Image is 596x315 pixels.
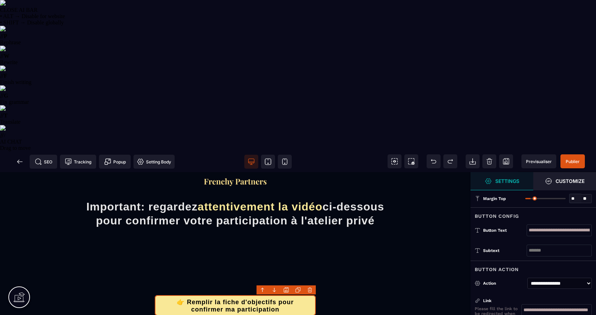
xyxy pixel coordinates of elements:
[35,158,52,165] span: SEO
[221,266,250,275] b: Étape 2
[191,281,259,287] b: Vérifiez votre boîte e-mail
[404,154,418,168] span: Screenshot
[495,178,519,184] strong: Settings
[521,154,556,168] span: Preview
[92,257,122,267] b: Étape 1
[104,158,126,165] span: Popup
[566,159,580,164] span: Publier
[556,178,584,184] strong: Customize
[101,278,147,284] b: bouton ci-dessus
[5,204,465,219] h2: Une approche révolutionnaire qui surpasse tous les investissements traditionnels
[96,230,119,252] img: 4c63a725c3b304b2c0a5e1a33d73ec16_growth-icon.svg
[306,281,389,287] b: Ouvrez l’e-mail de confirmation
[533,172,596,190] span: Open Style Manager
[483,247,527,254] div: Subtext
[320,281,420,293] b: répondez-nous
[388,154,402,168] span: View components
[349,266,378,275] b: Étape 3
[483,227,527,234] div: Button Text
[526,159,552,164] span: Previsualiser
[137,158,171,165] span: Setting Body
[471,172,533,190] span: Settings
[352,239,374,261] img: 59ef9bf7ba9b73c4c9a2e4ac6039e941_shield-icon.svg
[471,207,596,220] div: Button Config
[65,158,91,165] span: Tracking
[51,270,164,312] text: avec attention en cliquant sur le . C’est une étape essentielle à notre atelier en ligne.
[471,261,596,274] div: Button Action
[224,239,246,261] img: b6606ffbb4648694007e19b7dd4a8ba6_lightning-icon.svg
[483,280,525,287] div: Action
[483,196,506,201] span: Margin Top
[155,123,316,144] button: 👉 Remplir la fiche d'objectifs pour confirmer ma participation
[378,287,404,293] b: Bien reçu
[475,297,521,304] div: Link
[72,24,398,55] h1: Important: regardez ci-dessous pour confirmer votre participation à l'atelier privé
[53,272,119,278] b: Remplissez le formulaire
[5,182,465,204] h1: Voici les étapes à suivre pour confirmer votre participation à l’atelier :
[203,5,268,14] img: f2a3730b544469f405c58ab4be6274e8_Capture_d%E2%80%99e%CC%81cran_2025-09-01_a%CC%80_20.57.27.png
